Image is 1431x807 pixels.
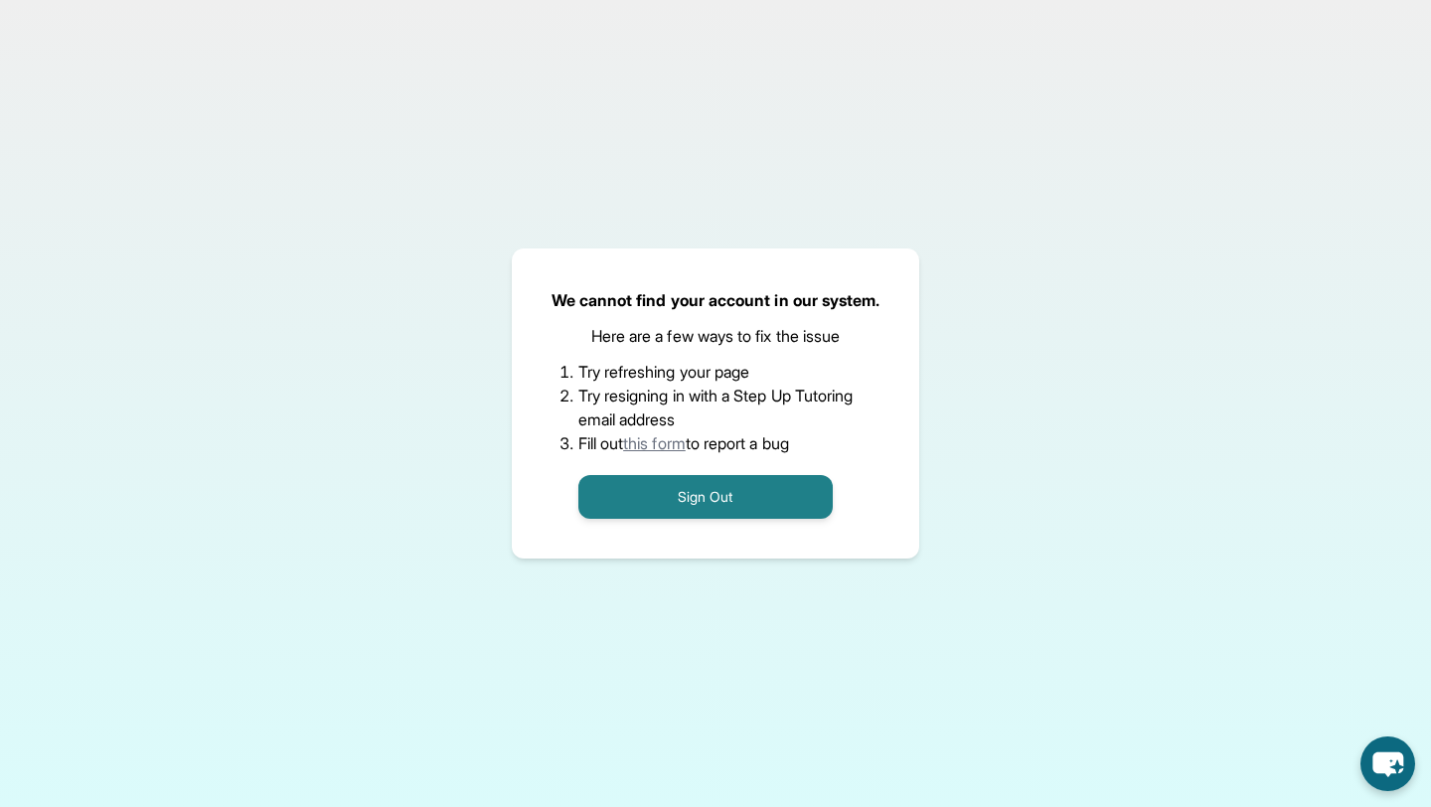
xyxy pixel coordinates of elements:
[591,324,841,348] p: Here are a few ways to fix the issue
[623,433,686,453] a: this form
[578,486,833,506] a: Sign Out
[578,431,854,455] li: Fill out to report a bug
[578,360,854,384] li: Try refreshing your page
[1360,736,1415,791] button: chat-button
[578,475,833,519] button: Sign Out
[552,288,880,312] p: We cannot find your account in our system.
[578,384,854,431] li: Try resigning in with a Step Up Tutoring email address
